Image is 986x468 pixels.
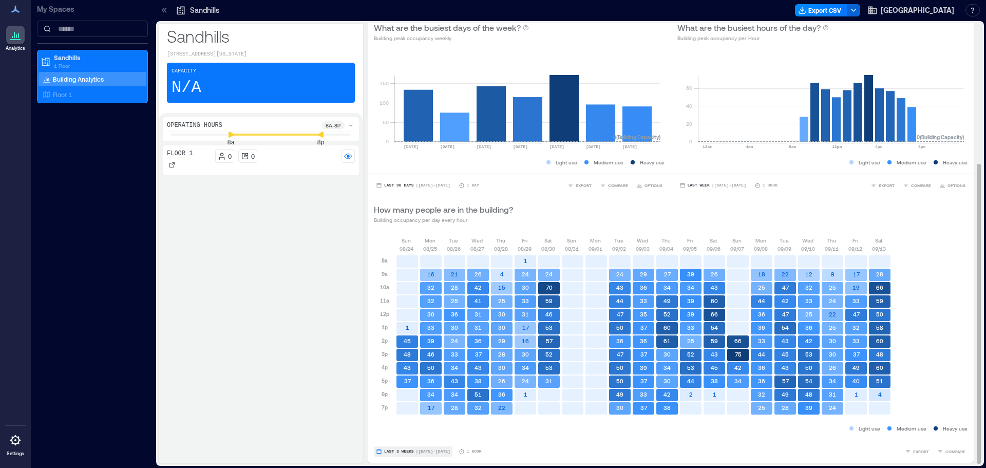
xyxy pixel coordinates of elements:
p: Thu [496,236,505,245]
text: 50 [616,324,623,331]
text: [DATE] [622,144,637,149]
text: 33 [640,391,647,398]
text: 43 [782,338,789,344]
text: 26 [498,378,505,384]
tspan: 0 [386,138,389,144]
text: 24 [522,378,529,384]
p: Building occupancy per day every hour [374,216,513,224]
text: 75 [735,351,742,358]
text: 26 [829,364,836,371]
text: 50 [616,378,623,384]
text: 26 [475,271,482,277]
p: Fri [852,236,858,245]
text: 30 [829,351,836,358]
text: 25 [829,284,836,291]
p: Operating Hours [167,121,222,129]
text: 66 [734,338,742,344]
text: 30 [498,364,505,371]
text: 50 [805,364,812,371]
p: What are the busiest days of the week? [374,22,521,34]
text: 39 [687,311,694,317]
text: 59 [545,297,553,304]
p: Wed [802,236,813,245]
text: 32 [427,284,434,291]
text: 36 [805,324,812,331]
text: 54 [782,324,789,331]
text: 49 [663,297,671,304]
p: Mon [755,236,766,245]
text: 39 [640,364,647,371]
text: [DATE] [549,144,564,149]
text: 52 [687,351,694,358]
text: 59 [876,297,883,304]
p: Tue [780,236,789,245]
p: 1 Day [467,182,479,189]
p: Sun [402,236,411,245]
text: 33 [451,351,458,358]
text: 44 [616,297,623,304]
p: My Spaces [37,4,148,14]
text: 28 [876,271,883,277]
a: Settings [3,428,28,460]
p: Tue [614,236,623,245]
p: Wed [471,236,483,245]
text: 4am [746,144,753,149]
text: 30 [829,338,836,344]
text: 43 [782,364,789,371]
p: Tue [449,236,458,245]
tspan: 150 [380,80,389,86]
text: 36 [498,391,505,398]
button: EXPORT [903,446,931,457]
p: 09/02 [612,245,626,253]
p: 8a [382,256,388,265]
text: 43 [451,378,458,384]
text: 36 [758,378,765,384]
span: OPTIONS [947,182,965,189]
text: 22 [829,311,836,317]
text: 42 [475,284,482,291]
p: Sat [544,236,552,245]
text: 24 [451,338,458,344]
tspan: 100 [380,100,389,106]
p: Heavy use [640,158,665,166]
span: [GEOGRAPHIC_DATA] [881,5,954,15]
tspan: 20 [686,121,692,127]
p: Wed [637,236,648,245]
text: 28 [498,351,505,358]
p: 08/27 [470,245,484,253]
button: COMPARE [935,446,968,457]
p: Heavy use [943,158,968,166]
p: Thu [827,236,836,245]
text: 27 [664,271,671,277]
span: OPTIONS [644,182,662,189]
text: 39 [687,271,694,277]
text: 34 [829,378,836,384]
text: 34 [451,364,458,371]
button: Export CSV [795,4,847,16]
text: 43 [616,284,623,291]
p: N/A [172,78,201,98]
text: 60 [711,297,718,304]
text: 37 [640,324,648,331]
p: 09/07 [730,245,744,253]
button: [GEOGRAPHIC_DATA] [864,2,957,18]
text: 4pm [875,144,883,149]
p: 2p [382,336,388,345]
text: 48 [876,351,883,358]
text: 18 [758,271,765,277]
p: 5p [382,377,388,385]
text: 57 [546,338,553,344]
text: 47 [617,351,624,358]
text: 58 [876,324,883,331]
a: Analytics [3,23,28,54]
p: Fri [522,236,527,245]
text: 37 [404,378,411,384]
p: 0 [228,152,232,160]
text: 25 [829,324,836,331]
text: 50 [616,364,623,371]
button: Last 3 Weeks |[DATE]-[DATE] [374,446,452,457]
text: 17 [853,271,860,277]
text: 59 [711,338,718,344]
p: 08/25 [423,245,437,253]
text: 36 [451,311,458,317]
